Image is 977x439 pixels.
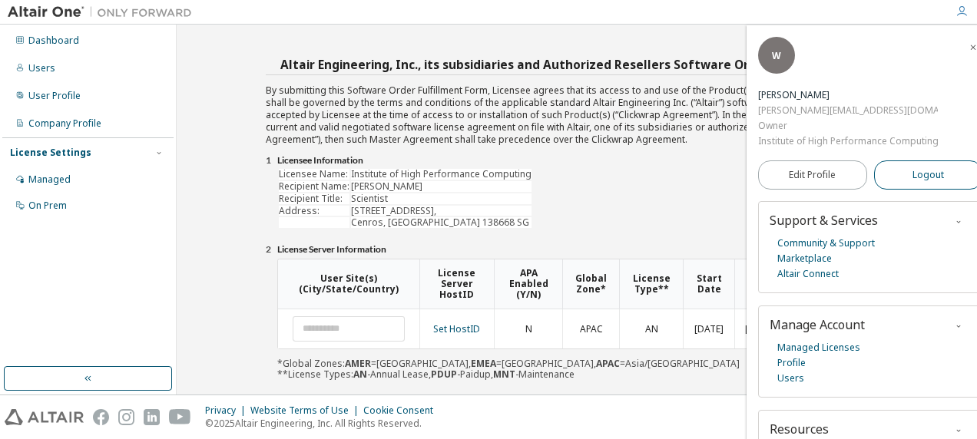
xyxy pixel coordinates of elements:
[770,421,829,437] span: Resources
[433,322,480,335] a: Set HostID
[683,309,734,349] td: [DATE]
[351,206,532,216] td: [STREET_ADDRESS],
[345,357,371,370] b: AMER
[28,35,79,47] div: Dashboard
[562,309,619,349] td: APAC
[789,169,836,181] span: Edit Profile
[777,266,839,282] a: Altair Connect
[683,259,734,309] th: Start Date
[169,409,191,425] img: youtube.svg
[772,49,781,62] span: W
[494,259,563,309] th: APA Enabled (Y/N)
[619,259,684,309] th: License Type**
[277,244,888,256] li: License Server Information
[205,404,250,417] div: Privacy
[777,251,832,266] a: Marketplace
[619,309,684,349] td: AN
[144,409,160,425] img: linkedin.svg
[8,5,200,20] img: Altair One
[279,169,349,180] td: Licensee Name:
[279,193,349,204] td: Recipient Title:
[758,103,938,118] div: [PERSON_NAME][EMAIL_ADDRESS][DOMAIN_NAME]
[777,355,806,371] a: Profile
[118,409,134,425] img: instagram.svg
[250,404,363,417] div: Website Terms of Use
[777,236,875,251] a: Community & Support
[28,62,55,74] div: Users
[562,259,619,309] th: Global Zone*
[471,357,496,370] b: EMEA
[5,409,84,425] img: altair_logo.svg
[28,173,71,186] div: Managed
[758,87,938,103] div: Wei Hin Wong
[266,54,888,75] h3: Altair Engineering, Inc., its subsidiaries and Authorized Resellers Software Order Fulfillment Form
[278,259,419,309] th: User Site(s) (City/State/Country)
[353,368,367,381] b: AN
[758,134,938,149] div: Institute of High Performance Computing
[734,309,783,349] td: [DATE]
[93,409,109,425] img: facebook.svg
[758,160,867,190] a: Edit Profile
[912,167,944,183] span: Logout
[770,316,865,333] span: Manage Account
[10,147,91,159] div: License Settings
[596,357,620,370] b: APAC
[277,259,888,380] div: *Global Zones: =[GEOGRAPHIC_DATA], =[GEOGRAPHIC_DATA], =Asia/[GEOGRAPHIC_DATA] **License Types: -...
[770,212,878,229] span: Support & Services
[758,118,938,134] div: Owner
[28,200,67,212] div: On Prem
[277,155,888,167] li: Licensee Information
[431,368,457,381] b: PDUP
[493,368,515,381] b: MNT
[351,217,532,228] td: Cenros, [GEOGRAPHIC_DATA] 138668 SG
[363,404,442,417] div: Cookie Consent
[351,193,532,204] td: Scientist
[205,417,442,430] p: © 2025 Altair Engineering, Inc. All Rights Reserved.
[494,309,563,349] td: N
[28,90,81,102] div: User Profile
[734,259,783,309] th: End Date
[279,206,349,216] td: Address:
[777,371,804,386] a: Users
[351,181,532,192] td: [PERSON_NAME]
[777,340,860,355] a: Managed Licenses
[28,117,101,130] div: Company Profile
[351,169,532,180] td: Institute of High Performance Computing
[279,181,349,192] td: Recipient Name:
[419,259,494,309] th: License Server HostID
